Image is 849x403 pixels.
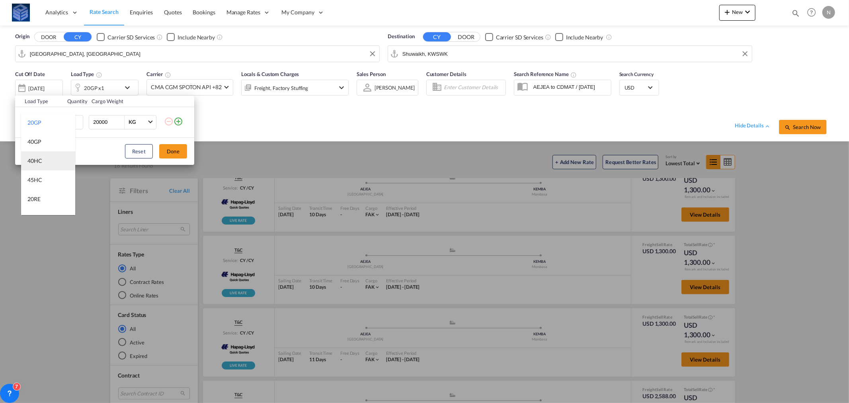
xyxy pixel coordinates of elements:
div: 45HC [27,176,42,184]
div: 20RE [27,195,41,203]
div: 40GP [27,138,41,146]
div: 20GP [27,119,41,127]
div: 40HC [27,157,42,165]
div: 40RE [27,214,41,222]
